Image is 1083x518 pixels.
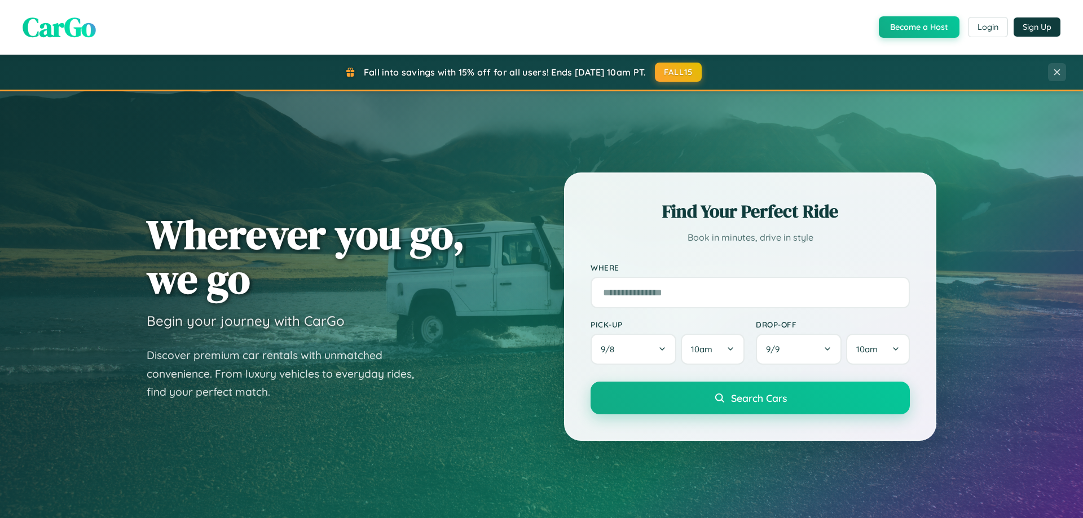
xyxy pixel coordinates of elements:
[147,346,429,401] p: Discover premium car rentals with unmatched convenience. From luxury vehicles to everyday rides, ...
[591,199,910,224] h2: Find Your Perfect Ride
[766,344,785,355] span: 9 / 9
[756,334,842,365] button: 9/9
[591,263,910,272] label: Where
[601,344,620,355] span: 9 / 8
[1014,17,1060,37] button: Sign Up
[591,334,676,365] button: 9/8
[879,16,959,38] button: Become a Host
[147,312,345,329] h3: Begin your journey with CarGo
[856,344,878,355] span: 10am
[968,17,1008,37] button: Login
[691,344,712,355] span: 10am
[147,212,465,301] h1: Wherever you go, we go
[731,392,787,404] span: Search Cars
[364,67,646,78] span: Fall into savings with 15% off for all users! Ends [DATE] 10am PT.
[591,229,910,246] p: Book in minutes, drive in style
[591,382,910,414] button: Search Cars
[591,320,745,329] label: Pick-up
[681,334,745,365] button: 10am
[846,334,910,365] button: 10am
[655,63,702,82] button: FALL15
[23,8,96,46] span: CarGo
[756,320,910,329] label: Drop-off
